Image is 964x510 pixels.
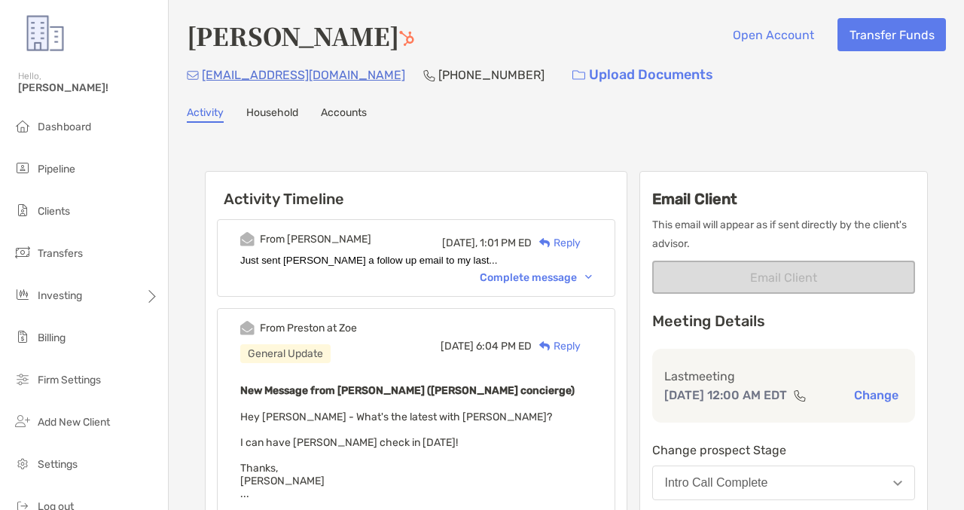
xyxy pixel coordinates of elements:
a: Household [246,106,298,123]
img: clients icon [14,201,32,219]
span: Pipeline [38,163,75,176]
img: add_new_client icon [14,412,32,430]
img: Reply icon [539,341,551,351]
b: New Message from [PERSON_NAME] ([PERSON_NAME] concierge) [240,384,575,397]
p: Last meeting [664,367,903,386]
img: Chevron icon [585,275,592,279]
p: [EMAIL_ADDRESS][DOMAIN_NAME] [202,66,405,84]
h3: Email Client [652,190,915,208]
img: pipeline icon [14,159,32,177]
button: Open Account [721,18,825,51]
div: From [PERSON_NAME] [260,233,371,246]
img: billing icon [14,328,32,346]
p: Meeting Details [652,312,915,331]
div: Just sent [PERSON_NAME] a follow up email to my last... [240,255,592,266]
span: Clients [38,205,70,218]
p: [DATE] 12:00 AM EDT [664,386,787,405]
img: transfers icon [14,243,32,261]
p: [PHONE_NUMBER] [438,66,545,84]
div: From Preston at Zoe [260,322,357,334]
a: Activity [187,106,224,123]
img: Hubspot Icon [399,31,414,46]
button: Change [850,387,903,403]
img: settings icon [14,454,32,472]
div: Reply [532,338,581,354]
img: Reply icon [539,238,551,248]
a: Accounts [321,106,367,123]
img: Email Icon [187,71,199,80]
div: Intro Call Complete [665,476,768,490]
span: Investing [38,289,82,302]
h4: [PERSON_NAME] [187,18,414,53]
span: 1:01 PM ED [480,237,532,249]
span: [DATE], [442,237,477,249]
span: Billing [38,331,66,344]
img: Event icon [240,321,255,335]
span: [DATE] [441,340,474,353]
p: This email will appear as if sent directly by the client's advisor. [652,215,915,253]
p: Change prospect Stage [652,441,915,460]
span: Add New Client [38,416,110,429]
img: Event icon [240,232,255,246]
a: Upload Documents [563,59,723,91]
h6: Activity Timeline [206,172,627,208]
img: firm-settings icon [14,370,32,388]
span: Dashboard [38,121,91,133]
span: 6:04 PM ED [476,340,532,353]
div: Reply [532,235,581,251]
img: Zoe Logo [18,6,72,60]
img: button icon [572,70,585,81]
img: dashboard icon [14,117,32,135]
div: General Update [240,344,331,363]
span: Hey [PERSON_NAME] - What's the latest with [PERSON_NAME]? I can have [PERSON_NAME] check in [DATE... [240,411,552,500]
div: Complete message [480,271,592,284]
button: Transfer Funds [837,18,946,51]
img: Open dropdown arrow [893,481,902,486]
a: Go to Hubspot Deal [399,18,414,53]
button: Intro Call Complete [652,466,915,500]
img: communication type [793,389,807,402]
span: [PERSON_NAME]! [18,81,159,94]
img: investing icon [14,286,32,304]
span: Firm Settings [38,374,101,386]
span: Transfers [38,247,83,260]
img: Phone Icon [423,69,435,81]
span: Settings [38,458,78,471]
